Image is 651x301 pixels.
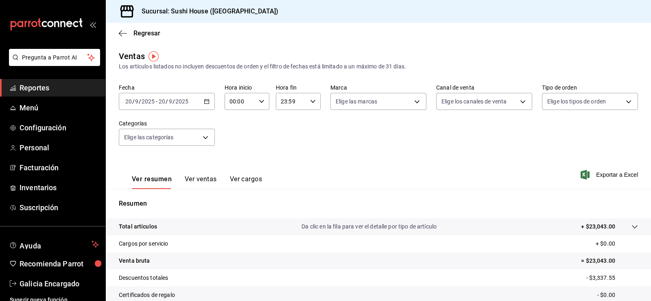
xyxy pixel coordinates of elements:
p: - $0.00 [597,291,638,299]
div: Los artículos listados no incluyen descuentos de orden y el filtro de fechas está limitado a un m... [119,62,638,71]
button: Exportar a Excel [582,170,638,180]
span: Configuración [20,122,99,133]
p: - $3,337.55 [586,274,638,282]
input: ---- [141,98,155,105]
span: / [173,98,175,105]
button: Regresar [119,29,160,37]
label: Categorías [119,121,215,126]
input: -- [135,98,139,105]
button: Ver resumen [132,175,172,189]
span: Elige los tipos de orden [547,97,606,105]
span: Reportes [20,82,99,93]
span: Inventarios [20,182,99,193]
label: Fecha [119,85,215,90]
button: Pregunta a Parrot AI [9,49,100,66]
button: Ver cargos [230,175,262,189]
span: / [132,98,135,105]
span: Regresar [133,29,160,37]
p: + $0.00 [596,239,638,248]
label: Hora fin [276,85,321,90]
label: Hora inicio [225,85,269,90]
input: -- [125,98,132,105]
img: Tooltip marker [149,51,159,62]
div: navigation tabs [132,175,262,189]
button: open_drawer_menu [90,21,96,28]
input: ---- [175,98,189,105]
input: -- [168,98,173,105]
button: Ver ventas [185,175,217,189]
p: Descuentos totales [119,274,168,282]
p: Total artículos [119,222,157,231]
h3: Sucursal: Sushi House ([GEOGRAPHIC_DATA]) [135,7,278,16]
label: Tipo de orden [542,85,638,90]
p: Venta bruta [119,257,150,265]
span: - [156,98,157,105]
a: Pregunta a Parrot AI [6,59,100,68]
span: Recomienda Parrot [20,258,99,269]
span: / [166,98,168,105]
span: Ayuda [20,239,88,249]
input: -- [158,98,166,105]
span: Suscripción [20,202,99,213]
span: Elige las categorías [124,133,174,141]
p: = $23,043.00 [581,257,638,265]
p: Certificados de regalo [119,291,175,299]
p: Cargos por servicio [119,239,168,248]
p: + $23,043.00 [581,222,615,231]
span: / [139,98,141,105]
span: Personal [20,142,99,153]
label: Marca [330,85,426,90]
span: Galicia Encargado [20,278,99,289]
div: Ventas [119,50,145,62]
label: Canal de venta [436,85,532,90]
p: Resumen [119,199,638,209]
span: Facturación [20,162,99,173]
span: Pregunta a Parrot AI [22,53,87,62]
span: Menú [20,102,99,113]
span: Elige los canales de venta [441,97,507,105]
span: Elige las marcas [336,97,377,105]
p: Da clic en la fila para ver el detalle por tipo de artículo [301,222,437,231]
